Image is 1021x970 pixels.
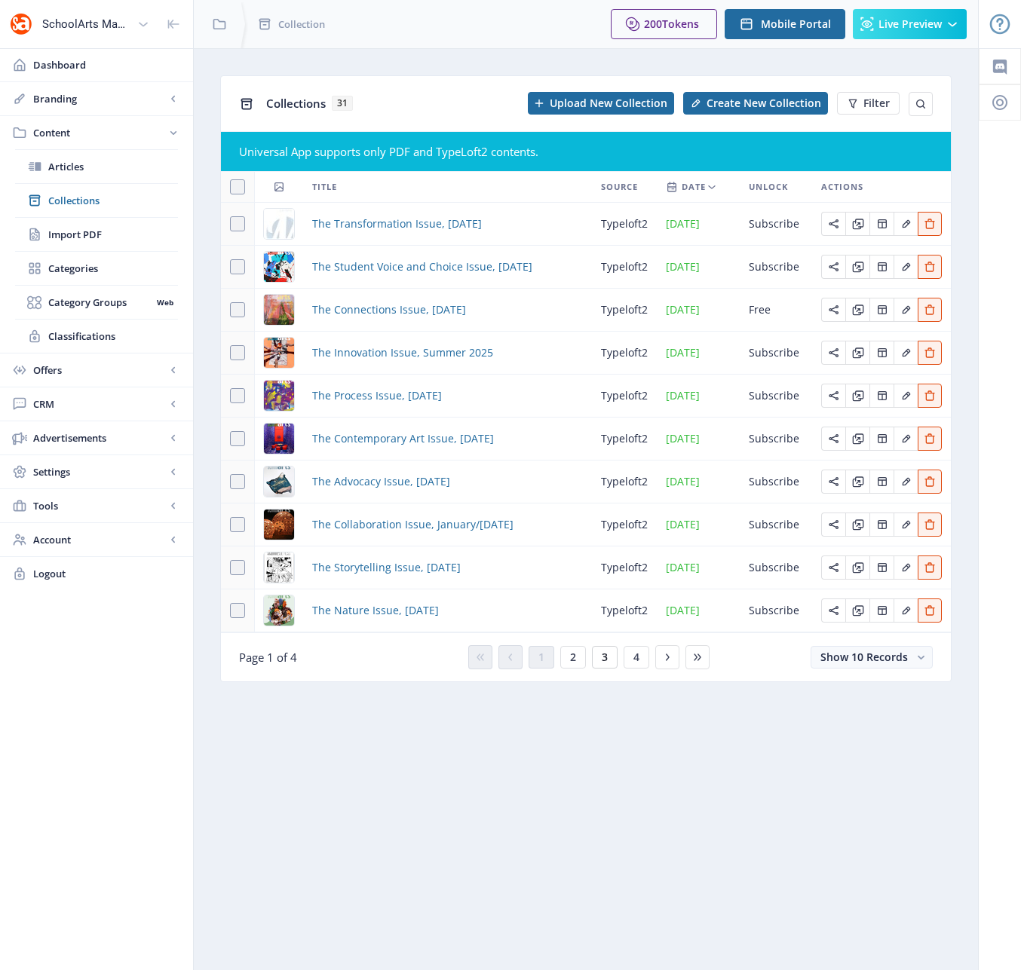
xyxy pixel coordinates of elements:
[33,125,166,140] span: Content
[918,259,942,273] a: Edit page
[611,9,717,39] button: 200Tokens
[725,9,845,39] button: Mobile Portal
[845,602,869,617] a: Edit page
[845,473,869,488] a: Edit page
[33,363,166,378] span: Offers
[837,92,900,115] button: Filter
[811,646,933,669] button: Show 10 Records
[592,418,657,461] td: typeloft2
[264,381,294,411] img: 8e2b6bbf-8dae-414b-a6f5-84a18bbcfe9b.png
[592,461,657,503] td: typeloft2
[869,473,894,488] a: Edit page
[821,430,845,445] a: Edit page
[740,246,812,289] td: Subscribe
[894,473,918,488] a: Edit page
[869,387,894,402] a: Edit page
[707,97,821,109] span: Create New Collection
[749,178,788,196] span: Unlock
[592,332,657,375] td: typeloft2
[894,430,918,445] a: Edit page
[918,344,942,359] a: Edit page
[264,209,294,239] img: cover.jpg
[332,96,353,111] span: 31
[845,387,869,402] a: Edit page
[740,289,812,332] td: Free
[918,216,942,230] a: Edit page
[264,467,294,497] img: a4271694-0c87-4a09-9142-d883a85e28a1.png
[264,338,294,368] img: d48d95ad-d8e3-41d8-84eb-334bbca4bb7b.png
[239,650,297,665] span: Page 1 of 4
[821,178,863,196] span: Actions
[33,91,166,106] span: Branding
[869,516,894,531] a: Edit page
[918,602,942,617] a: Edit page
[33,57,181,72] span: Dashboard
[48,329,178,344] span: Classifications
[48,261,178,276] span: Categories
[266,96,326,111] span: Collections
[869,559,894,574] a: Edit page
[674,92,828,115] a: New page
[657,418,740,461] td: [DATE]
[312,473,450,491] a: The Advocacy Issue, [DATE]
[33,566,181,581] span: Logout
[9,12,33,36] img: properties.app_icon.png
[918,387,942,402] a: Edit page
[740,589,812,632] td: Subscribe
[918,430,942,445] a: Edit page
[845,301,869,316] a: Edit page
[15,218,178,251] a: Import PDF
[657,332,740,375] td: [DATE]
[312,387,442,405] span: The Process Issue, [DATE]
[312,301,466,319] a: The Connections Issue, [DATE]
[657,375,740,418] td: [DATE]
[740,546,812,589] td: Subscribe
[312,601,439,620] span: The Nature Issue, [DATE]
[869,344,894,359] a: Edit page
[821,516,845,531] a: Edit page
[740,503,812,546] td: Subscribe
[312,258,532,276] span: The Student Voice and Choice Issue, [DATE]
[312,344,493,362] a: The Innovation Issue, Summer 2025
[845,430,869,445] a: Edit page
[592,646,618,669] button: 3
[312,215,482,233] a: The Transformation Issue, [DATE]
[894,387,918,402] a: Edit page
[821,602,845,617] a: Edit page
[869,301,894,316] a: Edit page
[633,651,639,663] span: 4
[821,259,845,273] a: Edit page
[821,301,845,316] a: Edit page
[863,97,890,109] span: Filter
[894,559,918,574] a: Edit page
[682,178,706,196] span: Date
[869,430,894,445] a: Edit page
[878,18,942,30] span: Live Preview
[312,430,494,448] a: The Contemporary Art Issue, [DATE]
[740,461,812,503] td: Subscribe
[264,509,294,540] img: 9211a670-13fb-492a-930b-e4eb21ad28b3.png
[264,252,294,282] img: 747699b0-7c6b-4e62-84a7-c61ccaa2d4d3.png
[33,464,166,479] span: Settings
[312,558,461,577] a: The Storytelling Issue, [DATE]
[894,259,918,273] a: Edit page
[592,203,657,246] td: typeloft2
[538,651,544,663] span: 1
[220,75,952,682] app-collection-view: Collections
[918,473,942,488] a: Edit page
[42,8,131,41] div: SchoolArts Magazine
[845,559,869,574] a: Edit page
[15,320,178,353] a: Classifications
[152,295,178,310] nb-badge: Web
[624,646,649,669] button: 4
[264,595,294,626] img: 784aec82-15c6-4f83-95ee-af48e2a7852c.png
[657,203,740,246] td: [DATE]
[657,246,740,289] td: [DATE]
[264,424,294,454] img: 10c3aa48-9907-426a-b8e9-0dff08a38197.png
